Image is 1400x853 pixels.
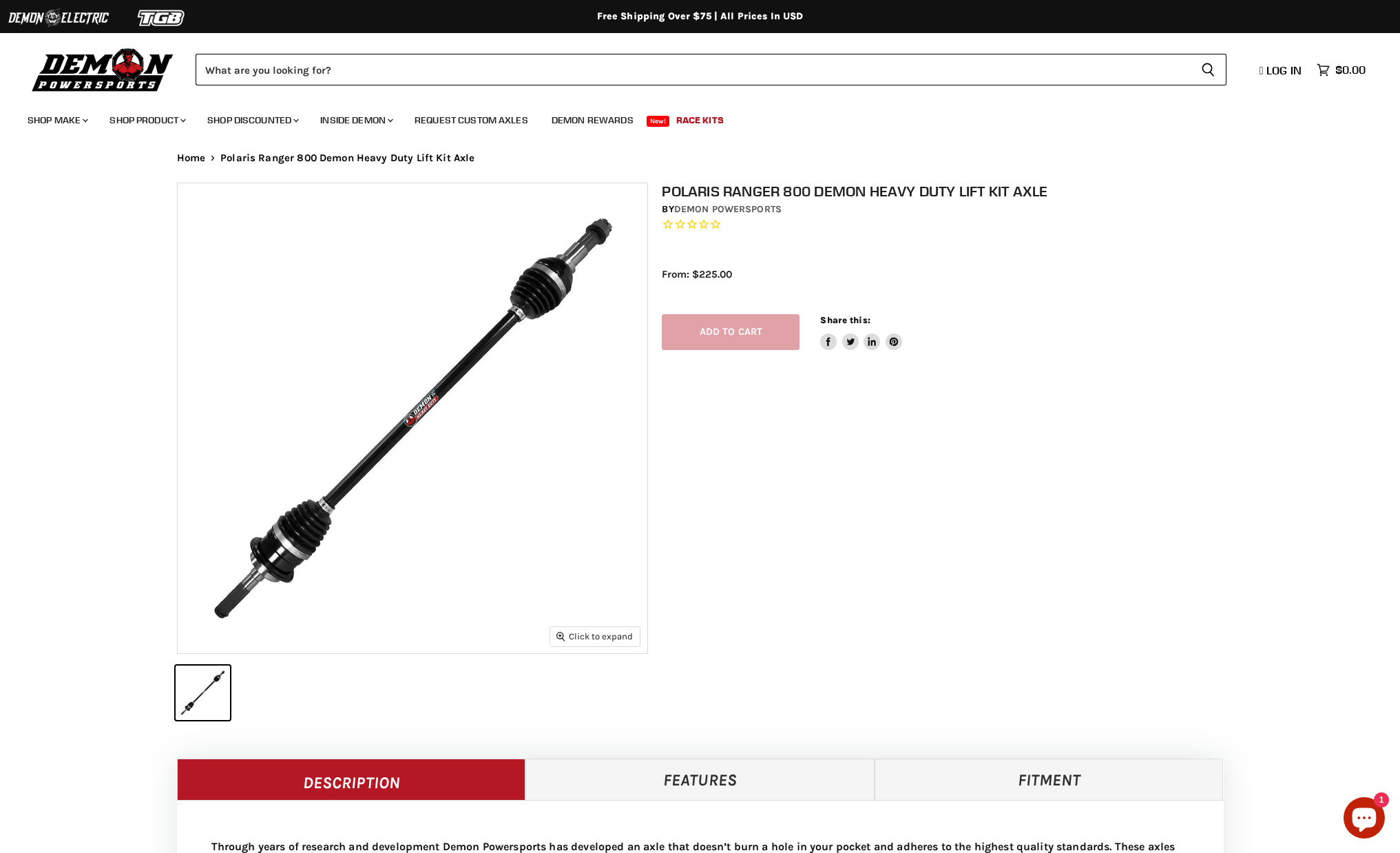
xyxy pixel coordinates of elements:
[110,5,213,31] img: TGB Logo 2
[149,152,1251,164] nav: Breadcrumbs
[1253,64,1310,76] a: Log in
[662,218,1237,232] span: Rated 0.0 out of 5 stars 0 reviews
[666,106,734,134] a: Race Kits
[177,152,206,164] a: Home
[1339,797,1389,842] inbox-online-store-chat: Shopify online store chat
[556,631,633,641] span: Click to expand
[404,106,539,134] a: Request Custom Axles
[99,106,194,134] a: Shop Product
[662,268,732,280] span: From: $225.00
[820,315,870,325] span: Share this:
[1310,60,1372,80] a: $0.00
[7,5,110,31] img: Demon Electric Logo 2
[662,183,1237,200] h1: Polaris Ranger 800 Demon Heavy Duty Lift Kit Axle
[662,202,1237,217] div: by
[674,203,782,215] a: Demon Powersports
[1266,63,1302,77] span: Log in
[17,101,1362,134] ul: Main menu
[196,54,1226,85] form: Product
[647,116,670,127] span: New!
[28,45,178,94] img: Demon Powersports
[875,759,1224,800] a: Fitment
[820,314,902,351] aside: Share this:
[310,106,401,134] a: Inside Demon
[176,666,230,720] button: IMAGE thumbnail
[196,54,1190,85] input: Search
[220,152,474,164] span: Polaris Ranger 800 Demon Heavy Duty Lift Kit Axle
[177,759,526,800] a: Description
[1335,63,1366,76] span: $0.00
[1190,54,1226,85] button: Search
[178,183,647,653] img: IMAGE
[541,106,644,134] a: Demon Rewards
[550,627,640,646] button: Click to expand
[149,10,1251,23] div: Free Shipping Over $75 | All Prices In USD
[525,759,875,800] a: Features
[17,106,96,134] a: Shop Make
[197,106,307,134] a: Shop Discounted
